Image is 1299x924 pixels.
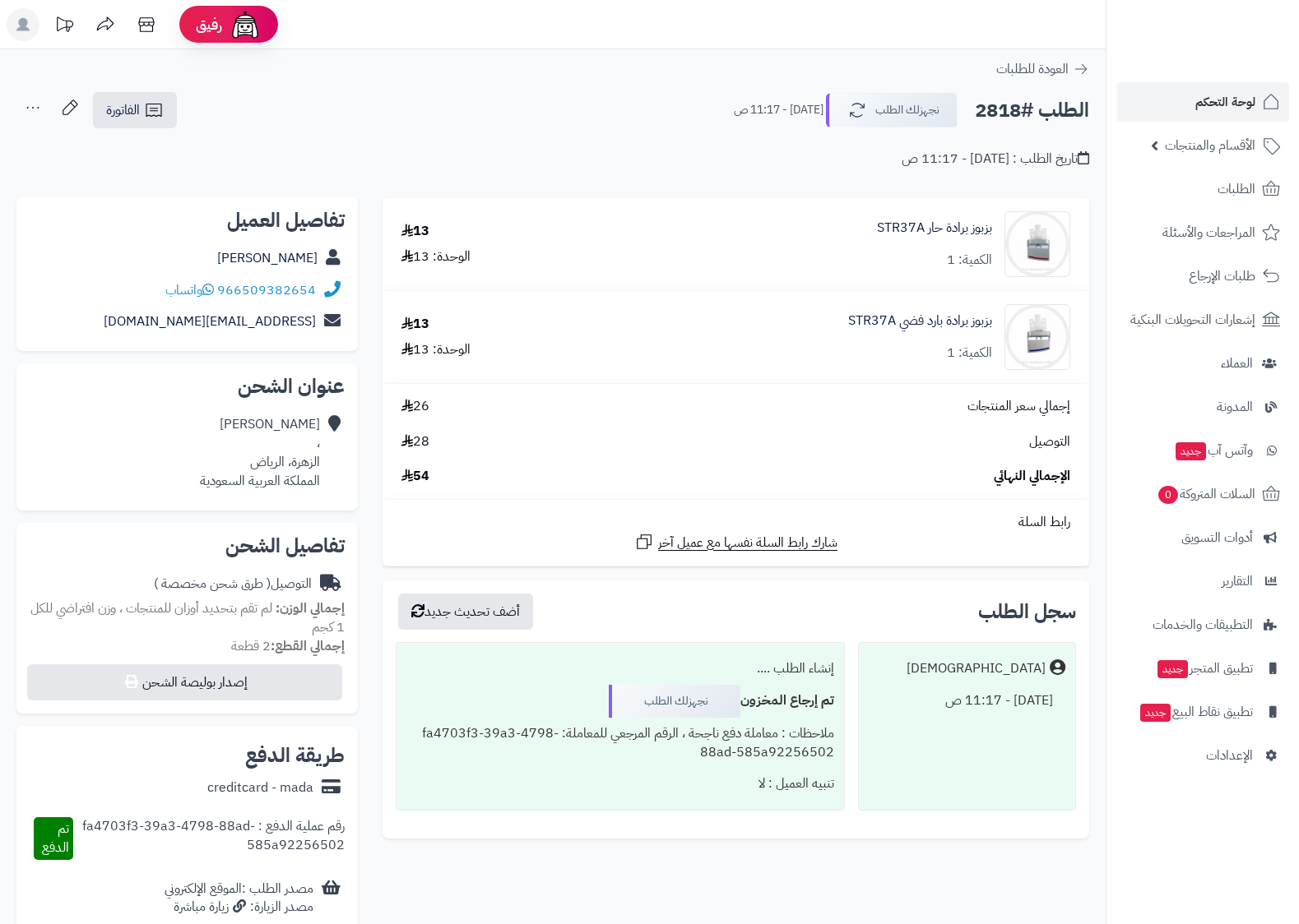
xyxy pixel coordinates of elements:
[967,397,1070,416] span: إجمالي سعر المنتجات
[1222,570,1253,593] span: التقارير
[978,602,1076,621] h3: سجل الطلب
[93,92,177,128] a: الفاتورة
[1005,304,1069,370] img: 1668359732-11002116-90x90.jpg
[217,248,318,268] a: [PERSON_NAME]
[1116,605,1289,644] a: التطبيقات والخدمات
[848,312,992,330] a: بزبوز برادة بارد فضي STR37A
[245,746,345,765] h2: طريقة الدفع
[1116,736,1289,775] a: الإعدادات
[1140,704,1171,722] span: جديد
[398,594,533,630] button: أضف تحديث جديد
[1176,442,1206,460] span: جديد
[1116,561,1289,601] a: التقارير
[200,415,320,490] div: [PERSON_NAME] ، الزهرة، الرياض المملكة العربية السعودية
[1116,169,1289,209] a: الطلبات
[947,344,992,363] div: الكمية: 1
[902,150,1089,169] div: تاريخ الطلب : [DATE] - 11:17 ص
[406,768,834,800] div: تنبيه العميل : لا
[30,210,345,230] h2: تفاصيل العميل
[1195,90,1255,113] span: لوحة التحكم
[217,280,316,300] a: 966509382654
[1218,178,1255,201] span: الطلبات
[196,15,222,35] span: رفيق
[1116,431,1289,470] a: وآتس آبجديد
[389,513,1083,532] div: رابط السلة
[1189,265,1255,288] span: طلبات الإرجاع
[401,247,471,266] div: الوحدة: 13
[271,636,345,656] strong: إجمالي القطع:
[276,598,345,618] strong: إجمالي الوزن:
[1139,700,1253,723] span: تطبيق نقاط البيع
[165,898,313,917] div: مصدر الزيارة: زيارة مباشرة
[73,817,344,860] div: رقم عملية الدفع : fa4703f3-39a3-4798-88ad-585a92256502
[1187,44,1283,79] img: logo-2.png
[401,397,429,416] span: 26
[1029,432,1070,451] span: التوصيل
[634,532,837,552] a: شارك رابط السلة نفسها مع عميل آخر
[994,467,1070,486] span: الإجمالي النهائي
[27,664,342,700] button: إصدار بوليصة الشحن
[1156,657,1253,680] span: تطبيق المتجر
[975,94,1089,127] h2: الطلب #2818
[42,819,69,857] span: تم الدفع
[907,659,1046,678] div: [DEMOGRAPHIC_DATA]
[231,636,345,656] small: 2 قطعة
[401,315,429,334] div: 13
[1116,82,1289,122] a: لوحة التحكم
[658,534,837,552] span: شارك رابط السلة نفسها مع عميل آخر
[165,880,313,917] div: مصدر الطلب :الموقع الإلكتروني
[1116,300,1289,340] a: إشعارات التحويلات البنكية
[1158,486,1178,504] span: 0
[1181,526,1253,549] span: أدوات التسويق
[869,685,1065,717] div: [DATE] - 11:17 ص
[1157,483,1255,506] span: السلات المتروكة
[154,575,312,594] div: التوصيل
[734,102,823,118] small: [DATE] - 11:17 ص
[996,59,1069,79] span: العودة للطلبات
[30,598,345,637] span: لم تقم بتحديد أوزان للمنتجات ، وزن افتراضي للكل 1 كجم
[401,467,429,486] span: 54
[30,377,345,396] h2: عنوان الشحن
[229,8,262,41] img: ai-face.png
[406,653,834,685] div: إنشاء الطلب ....
[1116,518,1289,557] a: أدوات التسويق
[154,574,271,594] span: ( طرق شحن مخصصة )
[1116,387,1289,427] a: المدونة
[877,219,992,238] a: بزبوز برادة حار STR37A
[104,312,316,331] a: [EMAIL_ADDRESS][DOMAIN_NAME]
[1206,744,1253,767] span: الإعدادات
[996,59,1089,79] a: العودة للطلبات
[401,340,471,359] div: الوحدة: 13
[1162,221,1255,244] span: المراجعات والأسئلة
[1217,395,1253,418] span: المدونة
[165,280,214,300] a: واتساب
[1116,692,1289,732] a: تطبيق نقاط البيعجديد
[1130,308,1255,331] span: إشعارات التحويلات البنكية
[609,685,740,718] div: نجهزلك الطلب
[1158,660,1188,678] span: جديد
[947,251,992,270] div: الكمية: 1
[406,718,834,769] div: ملاحظات : معاملة دفع ناجحة ، الرقم المرجعي للمعاملة: fa4703f3-39a3-4798-88ad-585a92256502
[740,691,834,710] b: تم إرجاع المخزون
[30,536,345,556] h2: تفاصيل الشحن
[1116,213,1289,252] a: المراجعات والأسئلة
[1116,344,1289,383] a: العملاء
[1005,211,1069,277] img: 1668328593-11002115-90x90.jpg
[401,432,429,451] span: 28
[1116,649,1289,688] a: تطبيق المتجرجديد
[1153,613,1253,636] span: التطبيقات والخدمات
[207,778,313,797] div: creditcard - mada
[1221,352,1253,375] span: العملاء
[826,93,958,127] button: نجهزلك الطلب
[401,222,429,241] div: 13
[1116,474,1289,514] a: السلات المتروكة0
[44,8,85,45] a: تحديثات المنصة
[1174,439,1253,462] span: وآتس آب
[1165,134,1255,157] span: الأقسام والمنتجات
[106,100,140,120] span: الفاتورة
[1116,256,1289,296] a: طلبات الإرجاع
